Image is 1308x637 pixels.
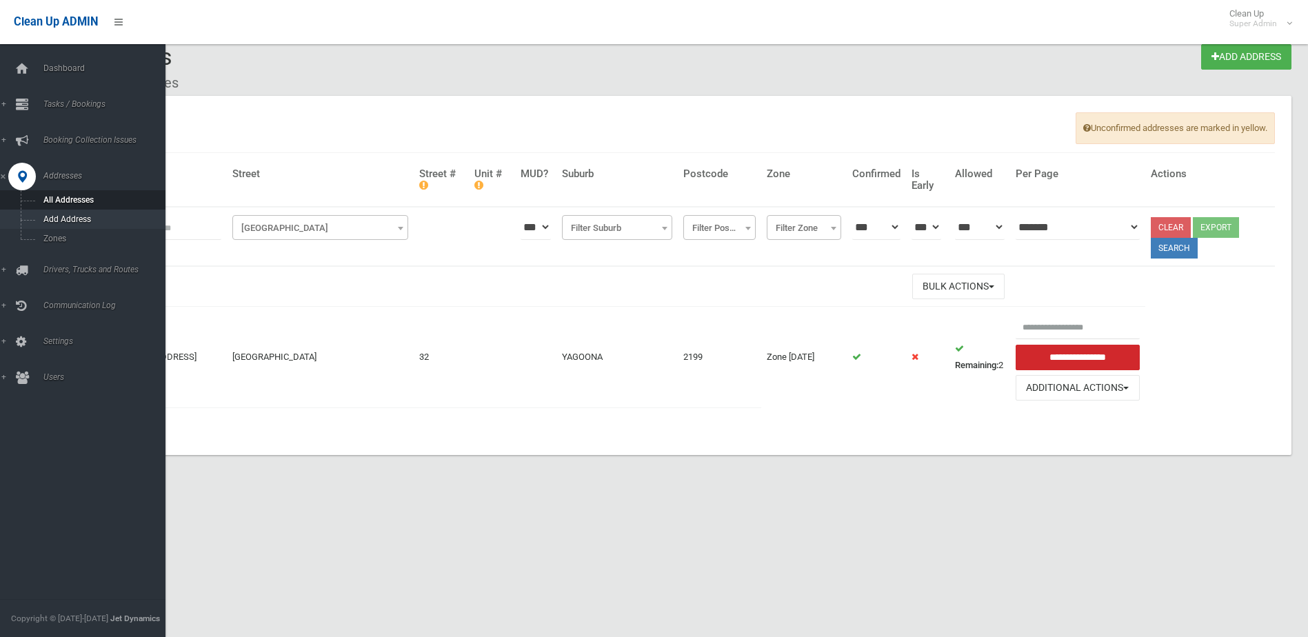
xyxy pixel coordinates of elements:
[227,307,414,407] td: [GEOGRAPHIC_DATA]
[761,307,847,407] td: Zone [DATE]
[39,265,176,274] span: Drivers, Trucks and Routes
[1151,238,1198,259] button: Search
[474,168,510,191] h4: Unit #
[1016,375,1140,401] button: Additional Actions
[770,219,838,238] span: Filter Zone
[852,168,900,180] h4: Confirmed
[39,336,176,346] span: Settings
[562,215,672,240] span: Filter Suburb
[414,307,469,407] td: 32
[39,135,176,145] span: Booking Collection Issues
[678,307,761,407] td: 2199
[117,168,221,180] h4: Address
[521,168,551,180] h4: MUD?
[1193,217,1239,238] button: Export
[1016,168,1140,180] h4: Per Page
[232,168,408,180] h4: Street
[1076,112,1275,144] span: Unconfirmed addresses are marked in yellow.
[39,99,176,109] span: Tasks / Bookings
[39,63,176,73] span: Dashboard
[949,307,1010,407] td: 2
[912,168,944,191] h4: Is Early
[39,372,176,382] span: Users
[687,219,752,238] span: Filter Postcode
[767,168,841,180] h4: Zone
[1201,44,1291,70] a: Add Address
[1151,168,1269,180] h4: Actions
[236,219,405,238] span: Filter Street
[912,274,1005,299] button: Bulk Actions
[955,360,998,370] strong: Remaining:
[232,215,408,240] span: Filter Street
[110,614,160,623] strong: Jet Dynamics
[1229,19,1277,29] small: Super Admin
[11,614,108,623] span: Copyright © [DATE]-[DATE]
[39,301,176,310] span: Communication Log
[14,15,98,28] span: Clean Up ADMIN
[419,168,463,191] h4: Street #
[683,215,756,240] span: Filter Postcode
[955,168,1005,180] h4: Allowed
[556,307,678,407] td: YAGOONA
[39,234,164,243] span: Zones
[39,214,164,224] span: Add Address
[565,219,669,238] span: Filter Suburb
[1151,217,1191,238] a: Clear
[562,168,672,180] h4: Suburb
[39,171,176,181] span: Addresses
[683,168,756,180] h4: Postcode
[1223,8,1291,29] span: Clean Up
[767,215,841,240] span: Filter Zone
[39,195,164,205] span: All Addresses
